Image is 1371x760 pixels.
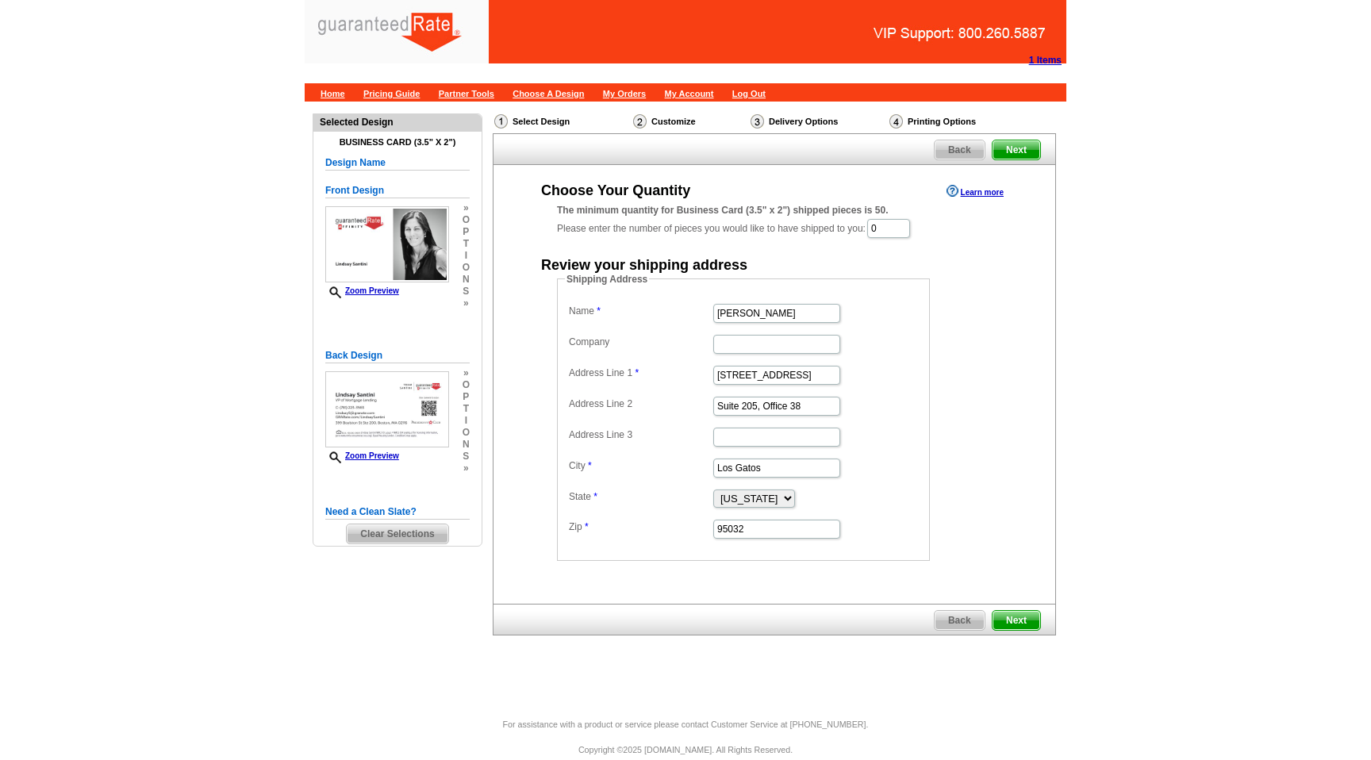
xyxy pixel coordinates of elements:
[633,114,647,129] img: Customize
[363,89,421,98] a: Pricing Guide
[935,140,985,159] span: Back
[749,113,888,133] div: Delivery Options
[463,415,470,427] span: i
[569,459,712,473] label: City
[603,89,646,98] a: My Orders
[463,367,470,379] span: »
[463,214,470,226] span: o
[321,89,345,98] a: Home
[888,113,1029,129] div: Printing Options
[632,113,749,129] div: Customize
[325,183,470,198] h5: Front Design
[463,238,470,250] span: t
[889,114,903,129] img: Printing Options & Summary
[325,505,470,520] h5: Need a Clean Slate?
[463,391,470,403] span: p
[463,274,470,286] span: n
[463,286,470,297] span: s
[325,155,470,171] h5: Design Name
[541,183,690,198] div: Choose Your Quantity
[463,403,470,415] span: t
[439,89,494,98] a: Partner Tools
[569,520,712,534] label: Zip
[541,258,747,272] div: Review your shipping address
[557,203,992,217] div: The minimum quantity for Business Card (3.5" x 2") shipped pieces is 50.
[569,489,712,504] label: State
[463,379,470,391] span: o
[493,113,632,133] div: Select Design
[947,185,1004,198] a: Learn more
[463,202,470,214] span: »
[557,203,992,240] div: Please enter the number of pieces you would like to have shipped to you:
[463,250,470,262] span: i
[569,304,712,318] label: Name
[565,272,649,286] legend: Shipping Address
[665,89,714,98] a: My Account
[463,439,470,451] span: n
[934,140,985,160] a: Back
[935,611,985,630] span: Back
[569,397,712,411] label: Address Line 2
[463,262,470,274] span: o
[513,89,584,98] a: Choose A Design
[325,137,470,148] h4: Business Card (3.5" x 2")
[494,114,508,129] img: Select Design
[732,89,766,98] a: Log Out
[325,348,470,363] h5: Back Design
[569,335,712,349] label: Company
[463,226,470,238] span: p
[325,206,449,282] img: small-thumb.jpg
[463,297,470,309] span: »
[751,114,764,129] img: Delivery Options
[347,524,447,543] span: Clear Selections
[993,140,1040,159] span: Next
[325,371,449,447] img: small-thumb.jpg
[569,366,712,380] label: Address Line 1
[993,611,1040,630] span: Next
[1148,710,1371,760] iframe: LiveChat chat widget
[325,286,399,295] a: Zoom Preview
[934,610,985,631] a: Back
[463,463,470,474] span: »
[569,428,712,442] label: Address Line 3
[463,427,470,439] span: o
[463,451,470,463] span: s
[1029,55,1062,66] strong: 1 Items
[313,114,482,129] div: Selected Design
[325,451,399,460] a: Zoom Preview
